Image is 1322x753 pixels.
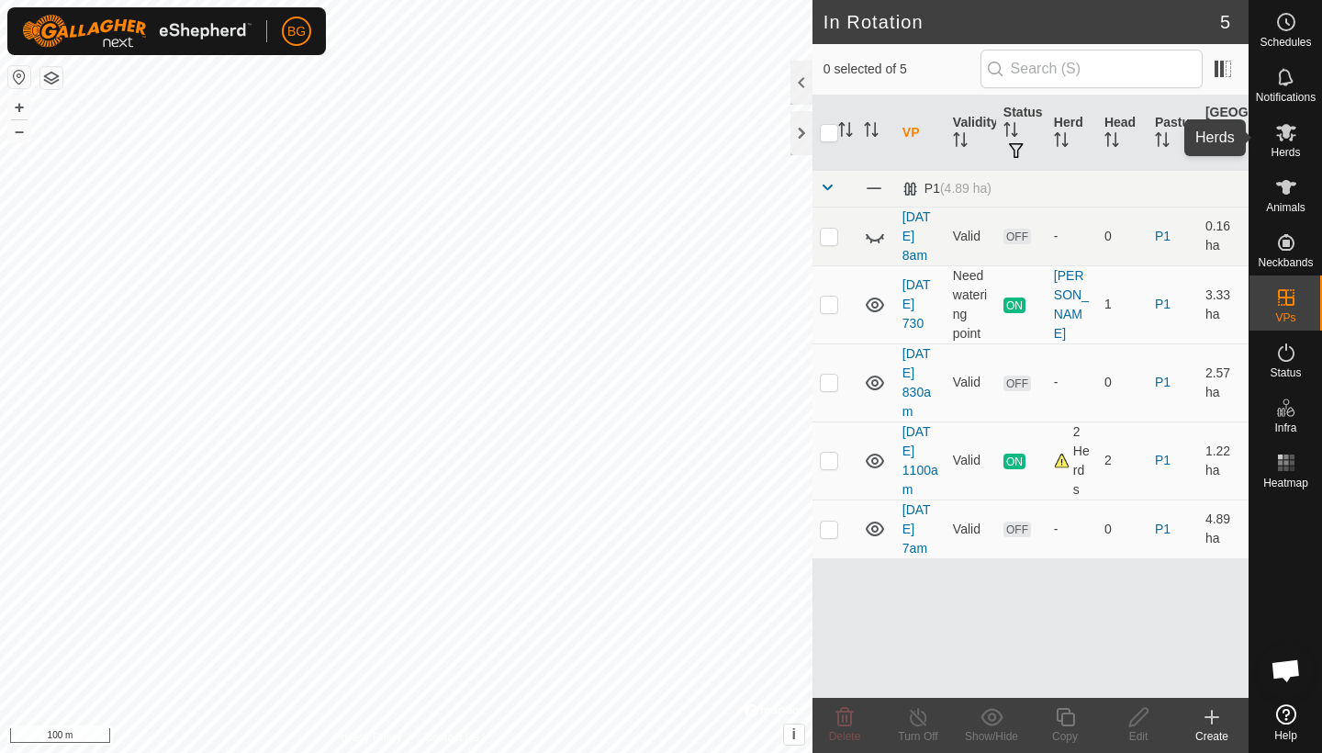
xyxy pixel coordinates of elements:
[1155,375,1171,389] a: P1
[1263,478,1308,489] span: Heatmap
[823,60,980,79] span: 0 selected of 5
[1104,135,1119,150] p-sorticon: Activate to sort
[902,181,991,197] div: P1
[784,725,804,745] button: i
[902,424,938,497] a: [DATE] 1100am
[953,135,968,150] p-sorticon: Activate to sort
[980,50,1203,88] input: Search (S)
[1097,265,1148,343] td: 1
[902,209,931,263] a: [DATE] 8am
[1003,298,1025,313] span: ON
[838,125,853,140] p-sorticon: Activate to sort
[1274,730,1297,741] span: Help
[1260,37,1311,48] span: Schedules
[1198,343,1249,421] td: 2.57 ha
[895,96,946,171] th: VP
[333,729,402,746] a: Privacy Policy
[946,421,996,500] td: Valid
[1148,96,1198,171] th: Pasture
[1155,135,1170,150] p-sorticon: Activate to sort
[823,11,1220,33] h2: In Rotation
[946,96,996,171] th: Validity
[946,500,996,558] td: Valid
[1003,454,1025,469] span: ON
[864,125,879,140] p-sorticon: Activate to sort
[1054,227,1090,246] div: -
[940,181,991,196] span: (4.89 ha)
[1270,367,1301,378] span: Status
[996,96,1047,171] th: Status
[8,120,30,142] button: –
[1155,453,1171,467] a: P1
[1102,728,1175,745] div: Edit
[1198,500,1249,558] td: 4.89 ha
[829,730,861,743] span: Delete
[1258,257,1313,268] span: Neckbands
[1205,144,1220,159] p-sorticon: Activate to sort
[1097,343,1148,421] td: 0
[955,728,1028,745] div: Show/Hide
[1275,312,1295,323] span: VPs
[1259,643,1314,698] div: Open chat
[1054,422,1090,500] div: 2 Herds
[1003,522,1031,537] span: OFF
[1175,728,1249,745] div: Create
[40,67,62,89] button: Map Layers
[902,346,931,419] a: [DATE] 830am
[1198,207,1249,265] td: 0.16 ha
[1271,147,1300,158] span: Herds
[1097,207,1148,265] td: 0
[8,66,30,88] button: Reset Map
[287,22,306,41] span: BG
[1155,522,1171,536] a: P1
[1054,520,1090,539] div: -
[946,265,996,343] td: Need watering point
[1054,135,1069,150] p-sorticon: Activate to sort
[1003,125,1018,140] p-sorticon: Activate to sort
[22,15,252,48] img: Gallagher Logo
[902,277,931,331] a: [DATE] 730
[1097,500,1148,558] td: 0
[1047,96,1097,171] th: Herd
[1155,297,1171,311] a: P1
[1198,265,1249,343] td: 3.33 ha
[1155,229,1171,243] a: P1
[1274,422,1296,433] span: Infra
[1003,229,1031,244] span: OFF
[1054,373,1090,392] div: -
[1097,96,1148,171] th: Head
[946,207,996,265] td: Valid
[1198,421,1249,500] td: 1.22 ha
[792,726,796,742] span: i
[1266,202,1305,213] span: Animals
[1097,421,1148,500] td: 2
[1256,92,1316,103] span: Notifications
[1054,266,1090,343] div: [PERSON_NAME]
[881,728,955,745] div: Turn Off
[1198,96,1249,171] th: [GEOGRAPHIC_DATA] Area
[1220,8,1230,36] span: 5
[1249,697,1322,748] a: Help
[1028,728,1102,745] div: Copy
[8,96,30,118] button: +
[424,729,478,746] a: Contact Us
[946,343,996,421] td: Valid
[902,502,931,556] a: [DATE] 7am
[1003,376,1031,391] span: OFF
